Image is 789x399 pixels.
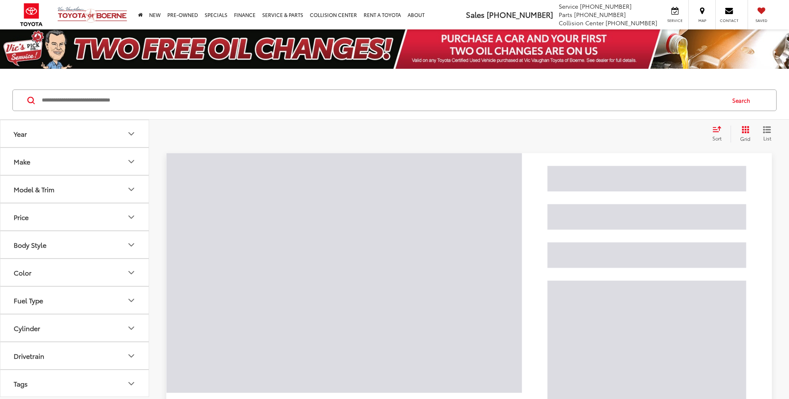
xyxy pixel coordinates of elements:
div: Cylinder [126,323,136,333]
div: Price [126,212,136,222]
div: Cylinder [14,324,40,332]
span: List [763,135,771,142]
span: Map [693,18,711,23]
button: Model & TrimModel & Trim [0,176,150,203]
button: Grid View [731,126,757,142]
span: Grid [740,135,750,142]
span: Collision Center [559,19,604,27]
div: Fuel Type [14,296,43,304]
div: Body Style [14,241,46,249]
button: List View [757,126,777,142]
button: CylinderCylinder [0,314,150,341]
div: Body Style [126,240,136,250]
div: Color [126,268,136,278]
div: Make [14,157,30,165]
div: Tags [14,380,28,387]
div: Year [126,129,136,139]
button: DrivetrainDrivetrain [0,342,150,369]
button: PricePrice [0,203,150,230]
span: [PHONE_NUMBER] [580,2,632,10]
div: Year [14,130,27,138]
span: Contact [720,18,738,23]
button: Fuel TypeFuel Type [0,287,150,314]
img: Vic Vaughan Toyota of Boerne [57,6,128,23]
span: Service [666,18,684,23]
div: Model & Trim [126,184,136,194]
div: Price [14,213,29,221]
span: Saved [752,18,770,23]
button: Search [724,90,762,111]
div: Fuel Type [126,295,136,305]
span: [PHONE_NUMBER] [606,19,657,27]
div: Model & Trim [14,185,54,193]
span: Parts [559,10,572,19]
span: Sort [712,135,721,142]
button: ColorColor [0,259,150,286]
span: Sales [466,9,485,20]
button: YearYear [0,120,150,147]
button: Select sort value [708,126,731,142]
button: MakeMake [0,148,150,175]
span: [PHONE_NUMBER] [574,10,626,19]
div: Make [126,157,136,167]
div: Tags [126,379,136,389]
button: TagsTags [0,370,150,397]
button: Body StyleBody Style [0,231,150,258]
div: Drivetrain [14,352,44,360]
span: Service [559,2,578,10]
span: [PHONE_NUMBER] [487,9,553,20]
input: Search by Make, Model, or Keyword [41,90,724,110]
div: Drivetrain [126,351,136,361]
div: Color [14,268,31,276]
